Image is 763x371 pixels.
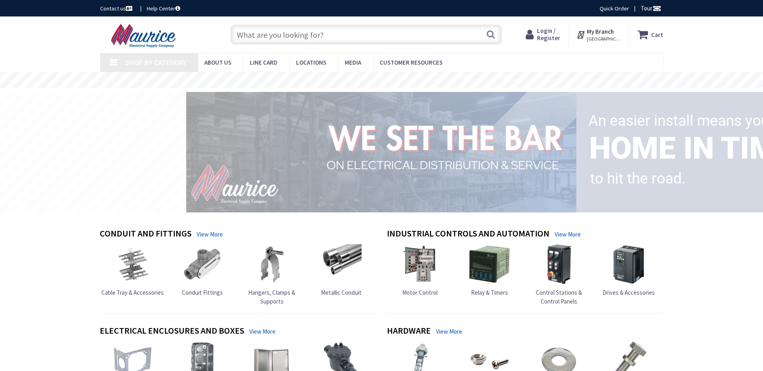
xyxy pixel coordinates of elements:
[603,244,655,297] a: Drives & Accessories Drives & Accessories
[402,289,438,296] span: Motor Control
[204,59,231,66] span: About us
[296,59,326,66] span: Locations
[469,244,510,284] img: Relay & Timers
[609,244,649,284] img: Drives & Accessories
[321,289,362,296] span: Metallic Conduit
[400,244,440,284] img: Motor Control
[182,244,223,297] a: Conduit Fittings Conduit Fittings
[576,27,621,42] div: My Branch [GEOGRAPHIC_DATA], [GEOGRAPHIC_DATA]
[537,27,560,42] span: Login / Register
[125,58,187,67] span: Shop By Category
[252,244,292,284] img: Hangers, Clamps & Supports
[345,59,361,66] span: Media
[100,326,244,337] h4: Electrical Enclosures and Boxes
[147,4,180,12] a: Help Center
[471,289,508,296] span: Relay & Timers
[387,326,431,337] h4: Hardware
[590,165,686,193] rs-layer: to hit the road.
[100,228,191,240] h4: Conduit and Fittings
[587,36,621,42] span: [GEOGRAPHIC_DATA], [GEOGRAPHIC_DATA]
[387,228,549,240] h4: Industrial Controls and Automation
[249,327,276,336] a: View More
[436,327,462,336] a: View More
[182,289,223,296] span: Conduit Fittings
[239,244,305,306] a: Hangers, Clamps & Supports Hangers, Clamps & Supports
[308,76,456,85] rs-layer: Free Same Day Pickup at 15 Locations
[250,59,278,66] span: Line Card
[321,244,362,297] a: Metallic Conduit Metallic Conduit
[539,244,579,284] img: Control Stations & Control Panels
[603,289,655,296] span: Drives & Accessories
[600,4,629,12] a: Quick Order
[641,4,661,12] span: Tour
[526,244,592,306] a: Control Stations & Control Panels Control Stations & Control Panels
[469,244,510,297] a: Relay & Timers Relay & Timers
[230,24,502,45] input: What are you looking for?
[182,244,222,284] img: Conduit Fittings
[248,289,295,305] span: Hangers, Clamps & Supports
[101,244,164,297] a: Cable Tray & Accessories Cable Tray & Accessories
[400,244,440,297] a: Motor Control Motor Control
[526,27,560,42] a: Login / Register
[555,230,581,238] a: View More
[197,230,223,238] a: View More
[651,27,663,42] strong: Cart
[113,244,153,284] img: Cable Tray & Accessories
[100,23,189,48] img: Maurice Electrical Supply Company
[100,4,134,12] a: Contact us
[587,28,614,35] strong: My Branch
[177,90,580,214] img: 1_1.png
[380,59,442,66] span: Customer Resources
[101,289,164,296] span: Cable Tray & Accessories
[321,244,362,284] img: Metallic Conduit
[638,27,663,42] a: Cart
[536,289,582,305] span: Control Stations & Control Panels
